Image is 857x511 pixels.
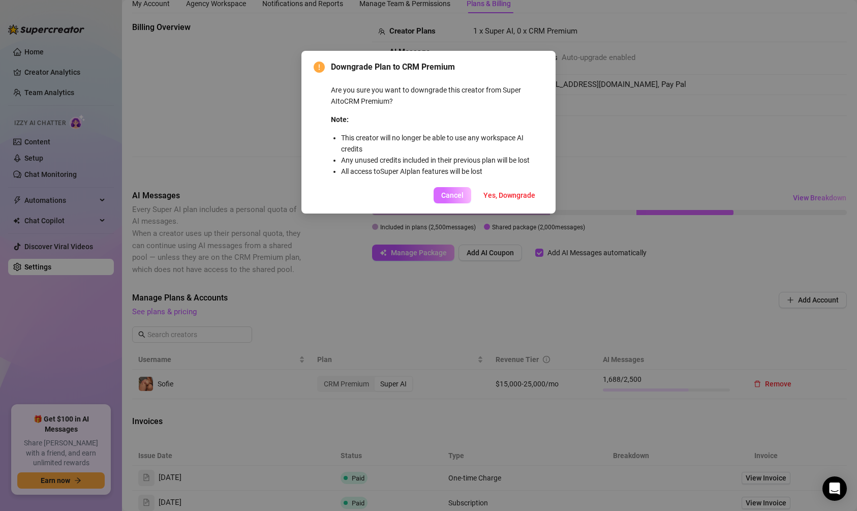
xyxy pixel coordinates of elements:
[341,166,543,177] li: All access to Super AI plan features will be lost
[341,155,543,166] li: Any unused credits included in their previous plan will be lost
[434,187,471,203] button: Cancel
[483,191,535,199] span: Yes, Downgrade
[314,62,325,73] span: exclamation-circle
[822,476,847,501] div: Open Intercom Messenger
[441,191,464,199] span: Cancel
[341,132,543,155] li: This creator will no longer be able to use any workspace AI credits
[331,84,543,107] p: Are you sure you want to downgrade this creator from Super AI to CRM Premium ?
[331,115,349,124] strong: Note:
[331,61,543,73] span: Downgrade Plan to CRM Premium
[475,187,543,203] button: Yes, Downgrade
